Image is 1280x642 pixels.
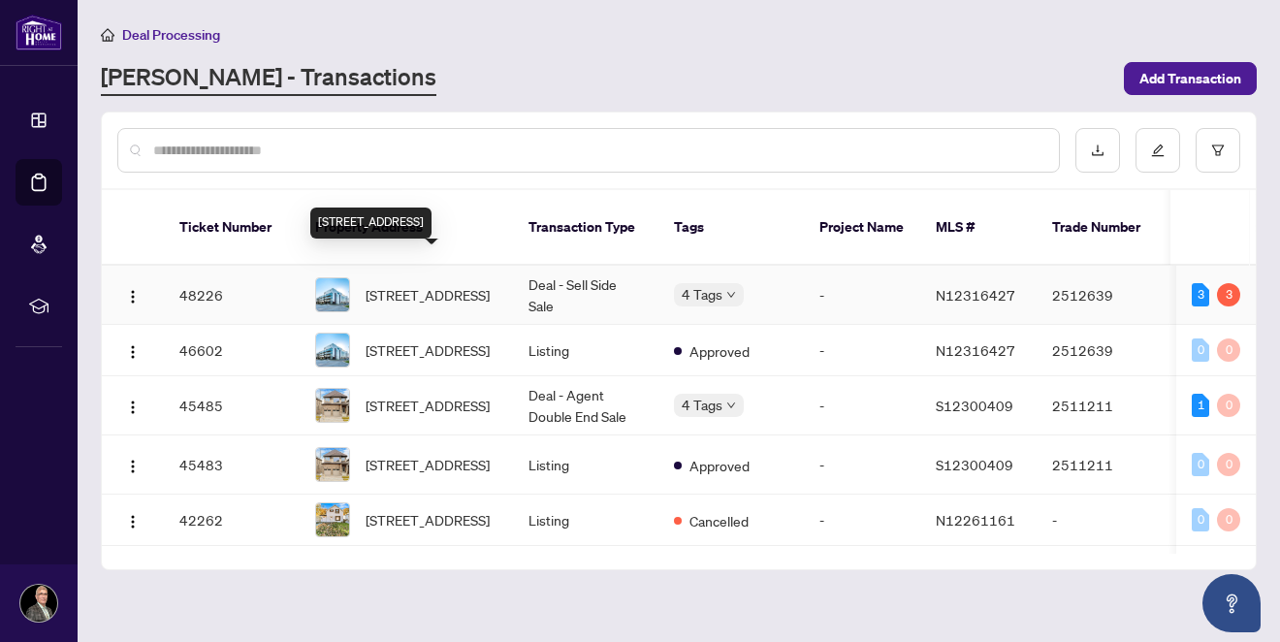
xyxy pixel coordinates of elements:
[316,334,349,367] img: thumbnail-img
[1217,338,1240,362] div: 0
[804,190,920,266] th: Project Name
[1217,453,1240,476] div: 0
[101,28,114,42] span: home
[164,190,300,266] th: Ticket Number
[1037,376,1172,435] td: 2511211
[689,455,750,476] span: Approved
[936,511,1015,529] span: N12261161
[125,514,141,530] img: Logo
[125,344,141,360] img: Logo
[125,459,141,474] img: Logo
[1037,325,1172,376] td: 2512639
[513,495,658,546] td: Listing
[122,26,220,44] span: Deal Processing
[1211,144,1225,157] span: filter
[682,283,722,305] span: 4 Tags
[1124,62,1257,95] button: Add Transaction
[117,390,148,421] button: Logo
[936,341,1015,359] span: N12316427
[936,286,1015,304] span: N12316427
[513,266,658,325] td: Deal - Sell Side Sale
[1192,453,1209,476] div: 0
[117,335,148,366] button: Logo
[20,585,57,622] img: Profile Icon
[164,435,300,495] td: 45483
[117,449,148,480] button: Logo
[658,190,804,266] th: Tags
[920,190,1037,266] th: MLS #
[936,397,1013,414] span: S12300409
[164,376,300,435] td: 45485
[513,190,658,266] th: Transaction Type
[1192,338,1209,362] div: 0
[1192,394,1209,417] div: 1
[316,278,349,311] img: thumbnail-img
[1217,394,1240,417] div: 0
[164,325,300,376] td: 46602
[1091,144,1104,157] span: download
[1217,283,1240,306] div: 3
[689,510,749,531] span: Cancelled
[1192,283,1209,306] div: 3
[1196,128,1240,173] button: filter
[1202,574,1261,632] button: Open asap
[689,340,750,362] span: Approved
[125,289,141,305] img: Logo
[1136,128,1180,173] button: edit
[117,279,148,310] button: Logo
[804,495,920,546] td: -
[1192,508,1209,531] div: 0
[804,435,920,495] td: -
[316,503,349,536] img: thumbnail-img
[1151,144,1165,157] span: edit
[16,15,62,50] img: logo
[513,435,658,495] td: Listing
[513,376,658,435] td: Deal - Agent Double End Sale
[164,266,300,325] td: 48226
[804,325,920,376] td: -
[1139,63,1241,94] span: Add Transaction
[726,290,736,300] span: down
[366,509,490,530] span: [STREET_ADDRESS]
[316,389,349,422] img: thumbnail-img
[1037,190,1172,266] th: Trade Number
[804,266,920,325] td: -
[1037,495,1172,546] td: -
[310,208,432,239] div: [STREET_ADDRESS]
[117,504,148,535] button: Logo
[513,325,658,376] td: Listing
[726,401,736,410] span: down
[366,284,490,305] span: [STREET_ADDRESS]
[366,339,490,361] span: [STREET_ADDRESS]
[936,456,1013,473] span: S12300409
[1037,266,1172,325] td: 2512639
[316,448,349,481] img: thumbnail-img
[1037,435,1172,495] td: 2511211
[1217,508,1240,531] div: 0
[366,395,490,416] span: [STREET_ADDRESS]
[125,400,141,415] img: Logo
[101,61,436,96] a: [PERSON_NAME] - Transactions
[164,495,300,546] td: 42262
[682,394,722,416] span: 4 Tags
[1075,128,1120,173] button: download
[366,454,490,475] span: [STREET_ADDRESS]
[804,376,920,435] td: -
[300,190,513,266] th: Property Address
